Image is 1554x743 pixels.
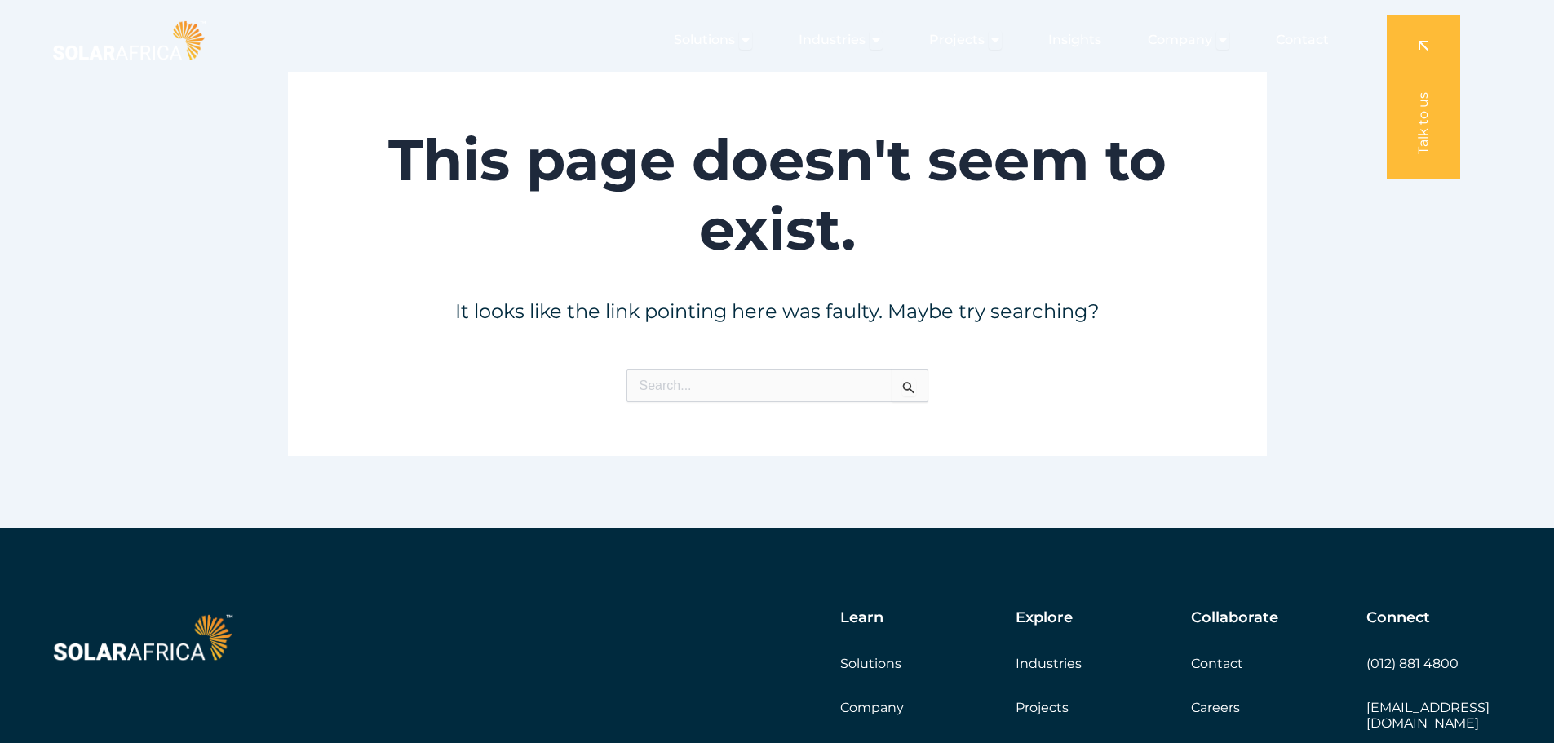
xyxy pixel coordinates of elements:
[1048,30,1101,50] a: Insights
[209,24,1342,56] nav: Menu
[342,126,1213,264] h1: This page doesn't seem to exist.
[840,656,901,671] a: Solutions
[1276,30,1329,50] a: Contact
[1191,700,1240,715] a: Careers
[1148,30,1212,50] span: Company
[342,291,1213,332] h3: It looks like the link pointing here was faulty. Maybe try searching?
[674,30,735,50] span: Solutions
[892,368,928,402] input: Search
[840,609,883,627] h5: Learn
[1366,609,1430,627] h5: Connect
[1366,656,1459,671] a: (012) 881 4800
[1016,609,1073,627] h5: Explore
[840,700,904,715] a: Company
[1016,656,1082,671] a: Industries
[1191,656,1243,671] a: Contact
[1366,700,1490,731] a: [EMAIL_ADDRESS][DOMAIN_NAME]
[929,30,985,50] span: Projects
[799,30,866,50] span: Industries
[626,369,928,402] input: Search Submit
[1016,700,1069,715] a: Projects
[209,24,1342,56] div: Menu Toggle
[1191,609,1278,627] h5: Collaborate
